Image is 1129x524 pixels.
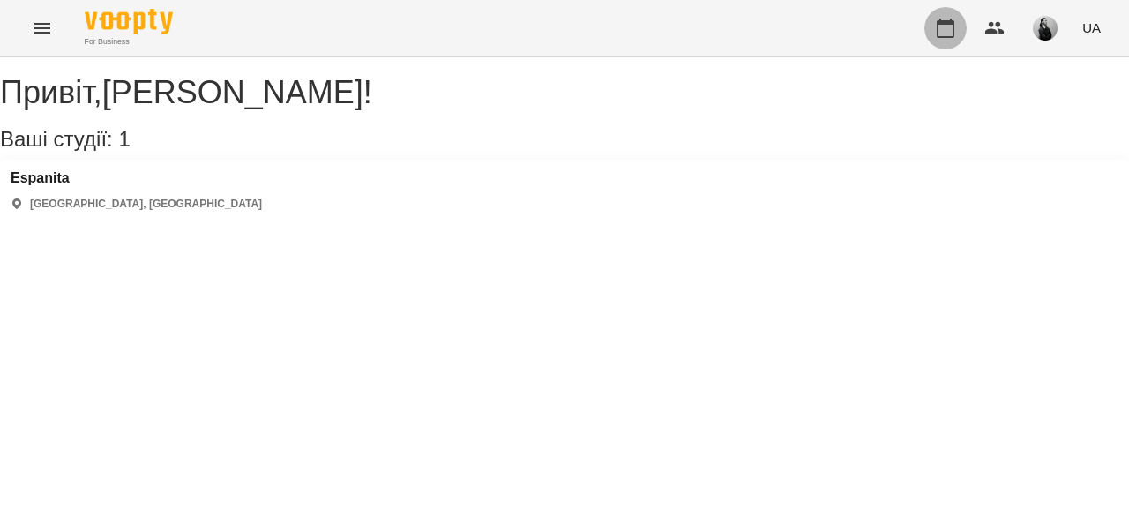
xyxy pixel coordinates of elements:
a: Espanita [11,170,262,186]
p: [GEOGRAPHIC_DATA], [GEOGRAPHIC_DATA] [30,197,262,212]
img: Voopty Logo [85,9,173,34]
span: 1 [118,127,130,151]
img: 109b3f3020440a715010182117ad3573.jpeg [1033,16,1058,41]
button: Menu [21,7,64,49]
span: For Business [85,36,173,48]
button: UA [1075,11,1108,44]
span: UA [1082,19,1101,37]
